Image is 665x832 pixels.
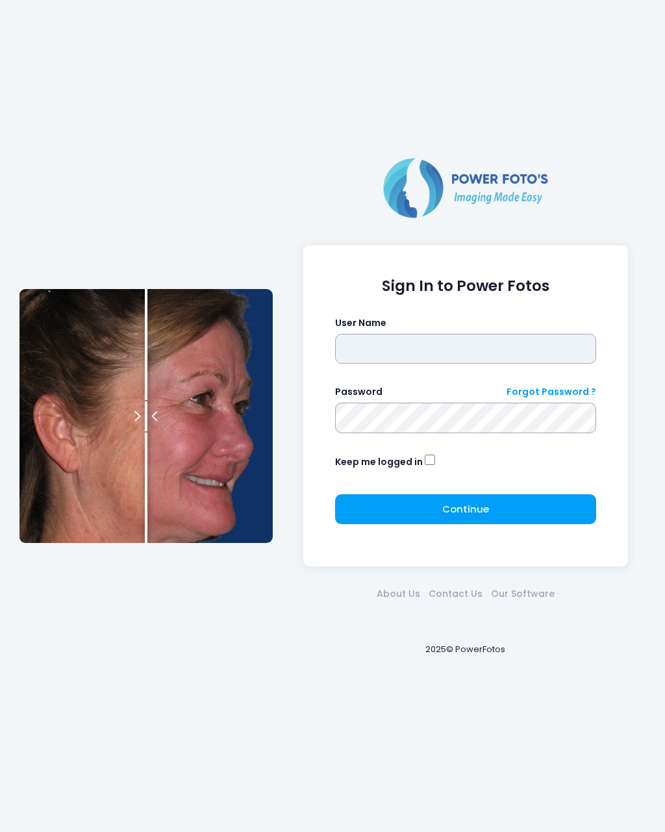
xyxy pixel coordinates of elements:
[335,385,383,399] label: Password
[335,316,386,330] label: User Name
[442,502,489,516] span: Continue
[486,587,558,601] a: Our Software
[286,622,646,677] div: 2025© PowerFotos
[507,385,596,399] a: Forgot Password ?
[335,455,423,469] label: Keep me logged in
[372,587,424,601] a: About Us
[424,587,486,601] a: Contact Us
[335,494,597,524] button: Continue
[335,277,597,296] h1: Sign In to Power Fotos
[378,155,553,220] img: Logo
